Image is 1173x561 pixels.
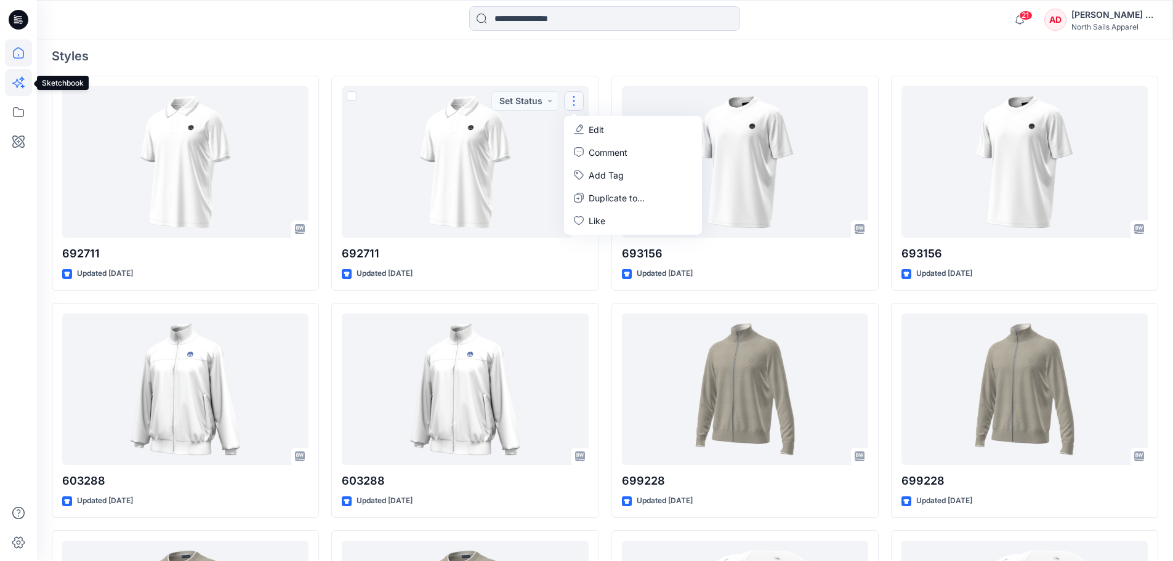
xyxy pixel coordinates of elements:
a: Edit [566,118,699,141]
h4: Styles [52,49,1158,63]
p: 692711 [342,245,588,262]
p: 693156 [622,245,868,262]
a: 692711 [62,86,308,238]
p: Updated [DATE] [77,494,133,507]
a: 603288 [342,313,588,466]
p: Edit [589,123,604,136]
button: Add Tag [566,164,699,187]
a: 699228 [901,313,1148,466]
p: 603288 [62,472,308,490]
p: 603288 [342,472,588,490]
a: 603288 [62,313,308,466]
p: 692711 [62,245,308,262]
p: Like [589,214,605,227]
div: AD [1044,9,1066,31]
p: 699228 [901,472,1148,490]
p: Updated [DATE] [916,267,972,280]
span: 21 [1019,10,1033,20]
a: 692711 [342,86,588,238]
p: Updated [DATE] [637,267,693,280]
p: Updated [DATE] [357,494,413,507]
p: Comment [589,146,627,159]
div: North Sails Apparel [1071,22,1158,31]
p: Updated [DATE] [916,494,972,507]
a: 693156 [622,86,868,238]
p: Duplicate to... [589,192,645,204]
p: Updated [DATE] [77,267,133,280]
div: [PERSON_NAME] D’[PERSON_NAME] [1071,7,1158,22]
p: 693156 [901,245,1148,262]
a: 693156 [901,86,1148,238]
p: Updated [DATE] [357,267,413,280]
p: Updated [DATE] [637,494,693,507]
a: 699228 [622,313,868,466]
p: 699228 [622,472,868,490]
